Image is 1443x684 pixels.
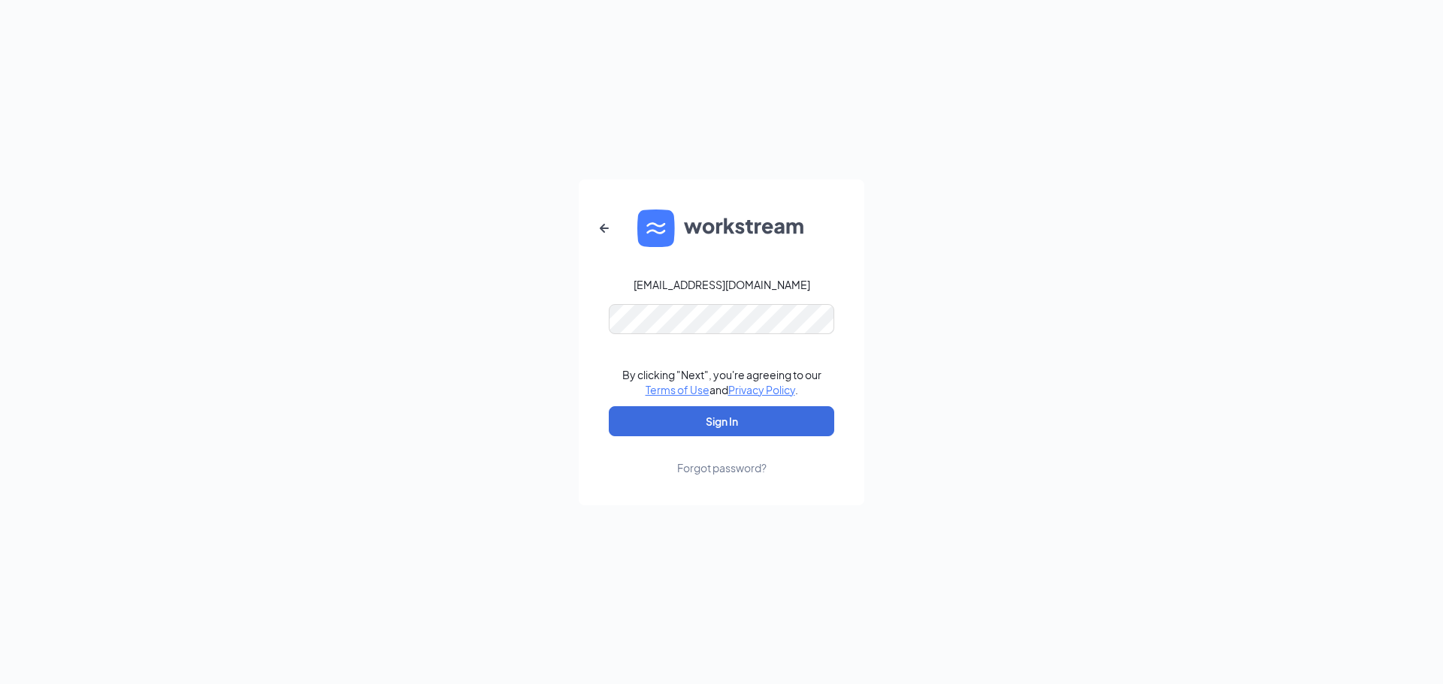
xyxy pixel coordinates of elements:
[634,277,810,292] div: [EMAIL_ADDRESS][DOMAIN_NAME]
[677,460,767,475] div: Forgot password?
[646,383,709,396] a: Terms of Use
[595,219,613,237] svg: ArrowLeftNew
[677,436,767,475] a: Forgot password?
[622,367,821,397] div: By clicking "Next", you're agreeing to our and .
[609,406,834,436] button: Sign In
[728,383,795,396] a: Privacy Policy
[586,210,622,246] button: ArrowLeftNew
[637,209,806,247] img: WS logo and Workstream text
